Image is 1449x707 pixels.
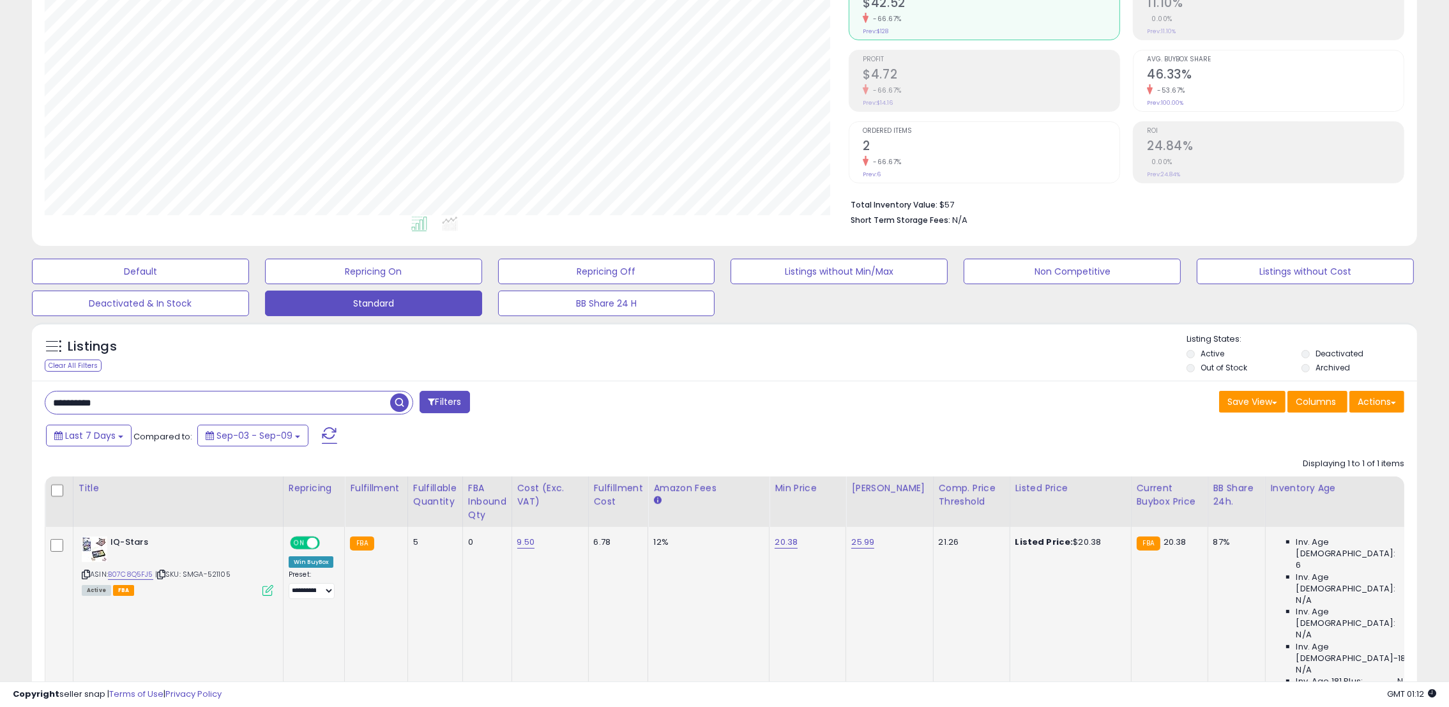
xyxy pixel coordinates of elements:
button: Deactivated & In Stock [32,291,249,316]
label: Out of Stock [1201,362,1247,373]
span: ROI [1147,128,1404,135]
a: 25.99 [851,536,874,549]
span: N/A [952,214,967,226]
small: FBA [1137,536,1160,551]
div: Current Buybox Price [1137,482,1202,508]
span: Sep-03 - Sep-09 [216,429,292,442]
small: Amazon Fees. [653,495,661,506]
span: Inv. Age [DEMOGRAPHIC_DATA]: [1296,572,1413,595]
button: Save View [1219,391,1286,413]
div: Cost (Exc. VAT) [517,482,583,508]
div: Preset: [289,570,335,598]
div: $20.38 [1015,536,1121,548]
button: Last 7 Days [46,425,132,446]
a: Terms of Use [109,688,163,700]
b: Total Inventory Value: [851,199,937,210]
span: Inv. Age 181 Plus: [1296,676,1363,687]
a: B07C8Q5FJ5 [108,569,153,580]
span: N/A [1398,676,1413,687]
span: | SKU: SMGA-521105 [155,569,231,579]
span: Inv. Age [DEMOGRAPHIC_DATA]-180: [1296,641,1413,664]
label: Archived [1316,362,1350,373]
h2: 2 [863,139,1119,156]
div: Comp. Price Threshold [939,482,1005,508]
small: -53.67% [1153,86,1185,95]
div: Fulfillment [350,482,402,495]
small: FBA [350,536,374,551]
div: 21.26 [939,536,1000,548]
div: 87% [1213,536,1256,548]
small: -66.67% [869,14,902,24]
small: Prev: 100.00% [1147,99,1183,107]
button: BB Share 24 H [498,291,715,316]
div: Repricing [289,482,340,495]
p: Listing States: [1187,333,1417,346]
label: Active [1201,348,1224,359]
button: Default [32,259,249,284]
div: ASIN: [82,536,273,595]
label: Deactivated [1316,348,1363,359]
li: $57 [851,196,1395,211]
span: 2025-09-17 01:12 GMT [1387,688,1436,700]
div: 5 [413,536,453,548]
span: Last 7 Days [65,429,116,442]
div: Win BuyBox [289,556,334,568]
span: N/A [1296,595,1312,606]
button: Repricing On [265,259,482,284]
button: Columns [1287,391,1347,413]
span: Columns [1296,395,1336,408]
button: Listings without Min/Max [731,259,948,284]
b: IQ-Stars [110,536,266,552]
a: 20.38 [775,536,798,549]
small: Prev: $128 [863,27,888,35]
span: 6 [1296,559,1301,571]
div: Inventory Age [1271,482,1418,495]
button: Actions [1349,391,1404,413]
a: Privacy Policy [165,688,222,700]
span: N/A [1296,664,1312,676]
small: 0.00% [1147,157,1172,167]
div: Min Price [775,482,840,495]
div: FBA inbound Qty [468,482,506,522]
div: Clear All Filters [45,360,102,372]
h2: 24.84% [1147,139,1404,156]
button: Repricing Off [498,259,715,284]
button: Standard [265,291,482,316]
h2: 46.33% [1147,67,1404,84]
div: Listed Price [1015,482,1126,495]
button: Listings without Cost [1197,259,1414,284]
a: 9.50 [517,536,535,549]
div: Fulfillment Cost [594,482,643,508]
strong: Copyright [13,688,59,700]
div: 12% [653,536,759,548]
img: 51osXNFpL8L._SL40_.jpg [82,536,107,562]
span: Avg. Buybox Share [1147,56,1404,63]
small: Prev: $14.16 [863,99,893,107]
div: 6.78 [594,536,639,548]
span: ON [291,538,307,549]
span: N/A [1296,629,1312,641]
div: Title [79,482,278,495]
h5: Listings [68,338,117,356]
small: 0.00% [1147,14,1172,24]
span: Inv. Age [DEMOGRAPHIC_DATA]: [1296,606,1413,629]
b: Listed Price: [1015,536,1073,548]
small: Prev: 24.84% [1147,171,1180,178]
small: -66.67% [869,157,902,167]
button: Filters [420,391,469,413]
div: Displaying 1 to 1 of 1 items [1303,458,1404,470]
span: Ordered Items [863,128,1119,135]
h2: $4.72 [863,67,1119,84]
span: 20.38 [1164,536,1187,548]
span: FBA [113,585,135,596]
small: Prev: 11.10% [1147,27,1176,35]
div: Amazon Fees [653,482,764,495]
span: Compared to: [133,430,192,443]
small: Prev: 6 [863,171,881,178]
span: Inv. Age [DEMOGRAPHIC_DATA]: [1296,536,1413,559]
div: [PERSON_NAME] [851,482,927,495]
div: seller snap | | [13,688,222,701]
div: BB Share 24h. [1213,482,1260,508]
small: -66.67% [869,86,902,95]
span: All listings currently available for purchase on Amazon [82,585,111,596]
